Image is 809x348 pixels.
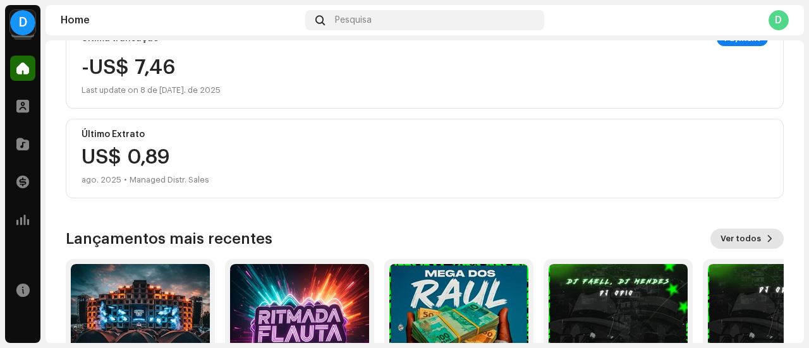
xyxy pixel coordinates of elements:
div: Managed Distr. Sales [130,172,209,188]
div: D [769,10,789,30]
div: Último Extrato [82,129,768,140]
re-o-card-value: Último Extrato [66,119,784,198]
div: D [10,10,35,35]
div: • [124,172,127,188]
div: Last update on 8 de [DATE]. de 2025 [82,83,221,98]
button: Ver todos [710,229,784,249]
span: Pesquisa [335,15,372,25]
div: Home [61,15,300,25]
span: Ver todos [721,226,761,251]
div: ago. 2025 [82,172,121,188]
h3: Lançamentos mais recentes [66,229,272,249]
